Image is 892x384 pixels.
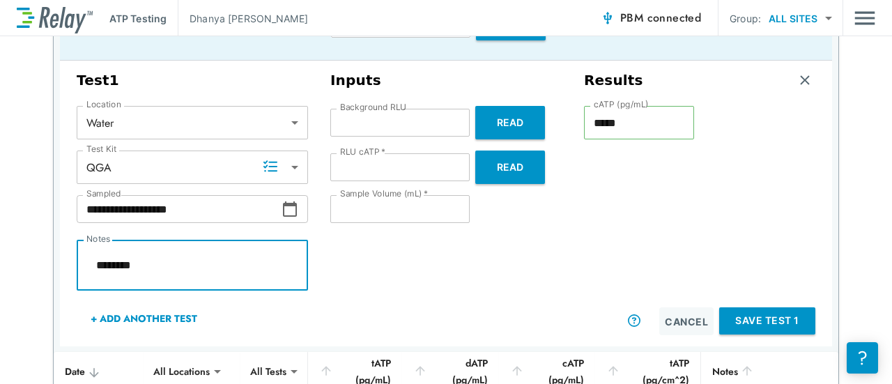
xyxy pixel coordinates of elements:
[340,147,385,157] label: RLU cATP
[340,102,406,112] label: Background RLU
[475,151,545,184] button: Read
[475,106,545,139] button: Read
[601,11,615,25] img: Connected Icon
[86,100,121,109] label: Location
[620,8,701,28] span: PBM
[109,11,167,26] p: ATP Testing
[77,195,282,223] input: Choose date, selected date is Oct 14, 2025
[659,307,714,335] button: Cancel
[340,189,428,199] label: Sample Volume (mL)
[854,5,875,31] button: Main menu
[86,144,117,154] label: Test Kit
[647,10,702,26] span: connected
[190,11,308,26] p: Dhanya [PERSON_NAME]
[712,363,797,380] div: Notes
[594,100,649,109] label: cATP (pg/mL)
[595,4,707,32] button: PBM connected
[719,307,815,335] button: Save Test 1
[77,109,308,137] div: Water
[584,72,643,89] h3: Results
[77,72,308,89] h3: Test 1
[77,153,308,181] div: QGA
[847,342,878,374] iframe: Resource center
[17,3,93,33] img: LuminUltra Relay
[854,5,875,31] img: Drawer Icon
[86,234,110,244] label: Notes
[330,72,562,89] h3: Inputs
[86,189,121,199] label: Sampled
[730,11,761,26] p: Group:
[77,302,211,335] button: + Add Another Test
[798,73,812,87] img: Remove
